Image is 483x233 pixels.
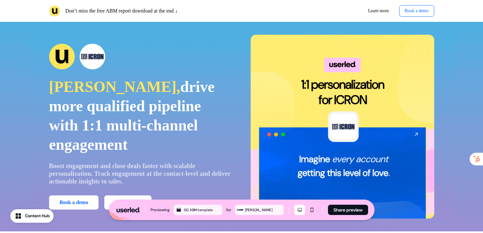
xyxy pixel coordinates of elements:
div: Content Hub [25,213,50,219]
p: Boost engagement and close deals faster with scalable personalization. Track engagement at the co... [49,162,233,185]
p: Don’t miss the free ABM report download at the end ↓ [65,7,178,15]
div: Previewing [151,207,170,213]
button: Book a demo [49,195,99,210]
button: Mobile mode [306,205,317,215]
a: Learn more [363,5,394,17]
span: [PERSON_NAME], [49,78,180,95]
button: Content Hub [10,209,54,223]
button: Book a demo [399,5,434,17]
div: [PERSON_NAME] [245,207,282,213]
div: for [226,207,231,213]
button: Desktop mode [294,205,305,215]
p: drive more qualified pipeline with 1:1 multi-channel engagement [49,77,233,154]
a: Learn more [104,195,151,210]
div: GC ABM template [184,207,221,213]
button: Share preview [328,205,368,215]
